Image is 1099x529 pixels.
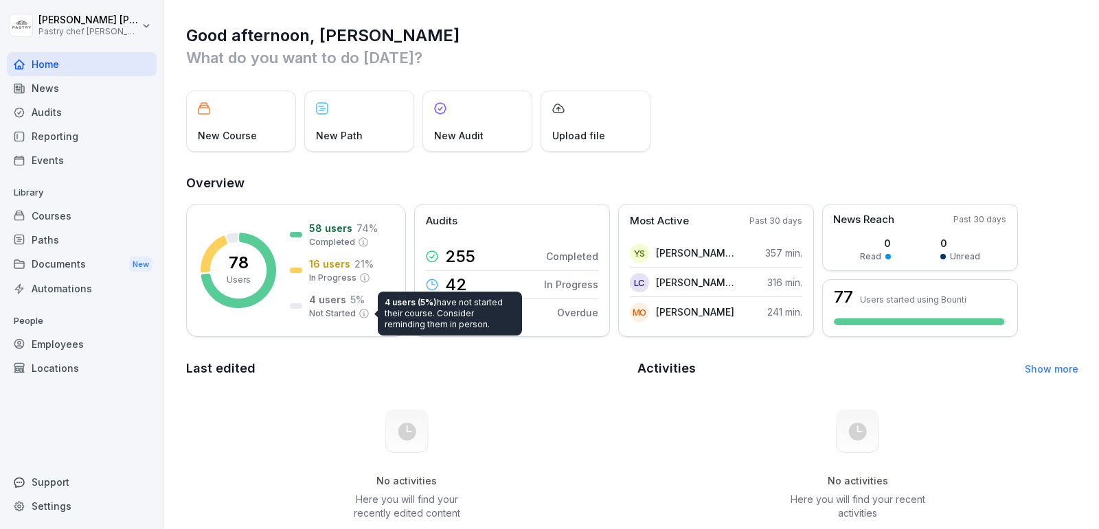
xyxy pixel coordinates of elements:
a: Events [7,148,157,172]
p: Most Active [630,213,689,229]
p: Overdue [557,305,598,320]
p: Completed [546,249,598,263]
h2: Overview [186,174,1078,193]
p: New Audit [434,128,484,143]
p: 357 min. [765,246,802,260]
p: [PERSON_NAME] [PERSON_NAME] [656,275,735,290]
p: New Path [316,128,363,143]
a: Show more [1025,363,1078,375]
div: Support [7,470,157,494]
p: Users started using Bounti [860,294,966,305]
a: Reporting [7,124,157,148]
div: have not started their course. Consider reminding them in person. [378,292,522,336]
p: News Reach [833,212,894,228]
div: LC [630,273,649,292]
h2: Last edited [186,359,628,378]
p: Here you will find your recent activities [789,493,927,520]
p: People [7,310,157,332]
p: [PERSON_NAME] Soche [656,246,735,260]
p: Audits [426,213,457,229]
h5: No activities [337,475,476,487]
a: Home [7,52,157,76]
p: 255 [445,248,475,265]
h5: No activities [789,475,927,487]
a: Settings [7,494,157,518]
p: Users [227,274,251,286]
p: In Progress [309,272,356,284]
p: Not Started [309,307,356,320]
p: Past 30 days [749,215,802,227]
p: Unread [950,250,980,263]
p: 74 % [356,221,378,235]
a: Locations [7,356,157,380]
span: 4 users (5%) [385,297,437,307]
p: Here you will find your recently edited content [337,493,476,520]
p: Completed [309,236,355,248]
p: 316 min. [767,275,802,290]
p: 0 [860,236,891,250]
a: Employees [7,332,157,356]
p: 16 users [309,257,350,271]
p: New Course [198,128,257,143]
a: DocumentsNew [7,252,157,277]
h2: Activities [637,359,696,378]
p: [PERSON_NAME] [PERSON_NAME] [38,14,139,26]
h1: Good afternoon, [PERSON_NAME] [186,25,1078,47]
p: Past 30 days [953,213,1006,226]
p: 78 [229,255,249,271]
p: Library [7,182,157,204]
p: 58 users [309,221,352,235]
p: What do you want to do [DATE]? [186,47,1078,69]
h3: 77 [834,289,853,305]
div: Documents [7,252,157,277]
p: Upload file [552,128,605,143]
div: MO [630,303,649,322]
a: Paths [7,228,157,252]
p: [PERSON_NAME] [656,305,734,319]
div: YS [630,244,649,263]
a: Courses [7,204,157,228]
p: 0 [940,236,980,250]
p: 4 users [309,292,346,307]
p: 5 % [350,292,365,307]
a: Automations [7,277,157,301]
a: News [7,76,157,100]
p: 21 % [354,257,374,271]
p: In Progress [544,277,598,292]
p: 42 [445,277,467,293]
p: 241 min. [767,305,802,319]
p: Pastry chef [PERSON_NAME] y Cocina gourmet [38,27,139,36]
div: New [129,257,152,272]
a: Audits [7,100,157,124]
p: Read [860,250,881,263]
